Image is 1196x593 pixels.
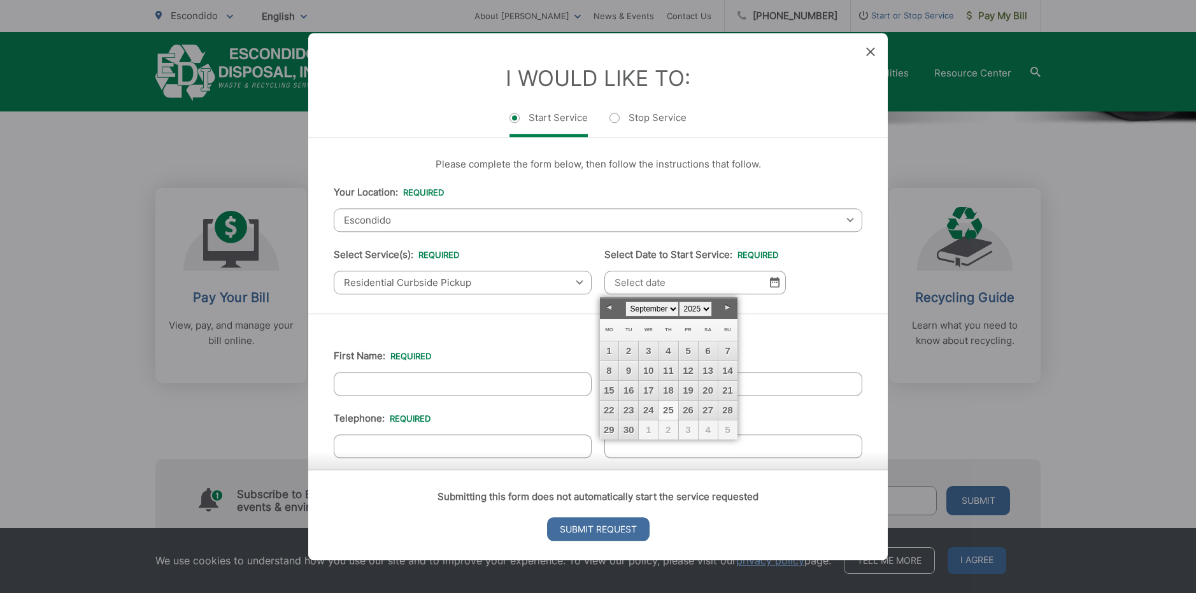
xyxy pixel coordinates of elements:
span: Friday [685,327,692,332]
a: 4 [659,341,678,361]
span: 3 [679,420,698,439]
select: Select month [625,301,679,317]
label: Your Location: [334,187,444,198]
a: 1 [600,341,619,361]
a: 9 [619,361,638,380]
a: 23 [619,401,638,420]
a: Next [718,298,737,317]
input: Select date [604,271,786,294]
span: Monday [605,327,613,332]
a: 8 [600,361,619,380]
span: Thursday [665,327,672,332]
a: 14 [718,361,737,380]
span: 5 [718,420,737,439]
span: Sunday [724,327,731,332]
label: Stop Service [609,111,687,137]
a: 29 [600,420,619,439]
strong: Submitting this form does not automatically start the service requested [438,490,758,503]
select: Select year [679,301,712,317]
label: Select Service(s): [334,249,459,261]
a: 16 [619,381,638,400]
span: 4 [699,420,718,439]
a: 27 [699,401,718,420]
a: Prev [600,298,619,317]
p: Please complete the form below, then follow the instructions that follow. [334,157,862,172]
label: Telephone: [334,413,431,424]
a: 12 [679,361,698,380]
span: 2 [659,420,678,439]
a: 21 [718,381,737,400]
label: Select Date to Start Service: [604,249,778,261]
a: 26 [679,401,698,420]
a: 25 [659,401,678,420]
label: I Would Like To: [506,65,690,91]
a: 15 [600,381,619,400]
a: 3 [639,341,658,361]
a: 6 [699,341,718,361]
a: 13 [699,361,718,380]
span: Tuesday [625,327,632,332]
a: 11 [659,361,678,380]
span: 1 [639,420,658,439]
label: Start Service [509,111,588,137]
label: First Name: [334,350,431,362]
span: Residential Curbside Pickup [334,271,592,294]
a: 5 [679,341,698,361]
a: 19 [679,381,698,400]
a: 22 [600,401,619,420]
a: 2 [619,341,638,361]
a: 7 [718,341,737,361]
a: 30 [619,420,638,439]
span: Escondido [334,208,862,232]
span: Saturday [704,327,711,332]
a: 28 [718,401,737,420]
input: Submit Request [547,517,650,541]
a: 24 [639,401,658,420]
a: 20 [699,381,718,400]
img: Select date [770,277,780,288]
a: 18 [659,381,678,400]
span: Wednesday [644,327,653,332]
a: 10 [639,361,658,380]
a: 17 [639,381,658,400]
